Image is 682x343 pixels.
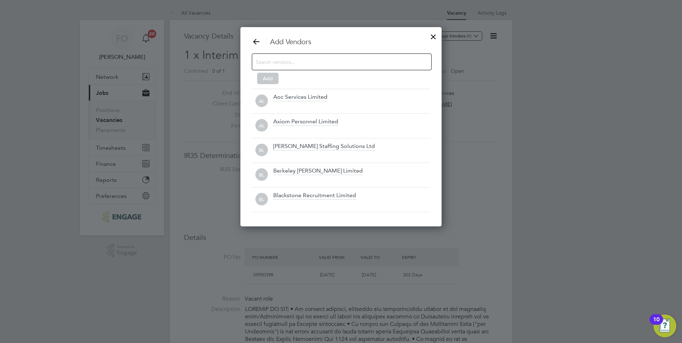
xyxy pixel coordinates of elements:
div: Axiom Personnel Limited [273,118,338,126]
input: Search vendors... [256,57,416,66]
span: AL [255,95,268,107]
div: Berkeley [PERSON_NAME] Limited [273,167,363,175]
span: AL [255,119,268,132]
span: BL [255,193,268,206]
span: BL [255,144,268,157]
div: Aoc Services Limited [273,93,327,101]
div: Blackstone Recruitment Limited [273,192,356,200]
button: Open Resource Center, 10 new notifications [653,314,676,337]
button: Add [257,73,279,84]
div: [PERSON_NAME] Staffing Solutions Ltd [273,143,375,150]
div: 10 [653,319,660,329]
span: BL [255,169,268,181]
h3: Add Vendors [252,37,430,46]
